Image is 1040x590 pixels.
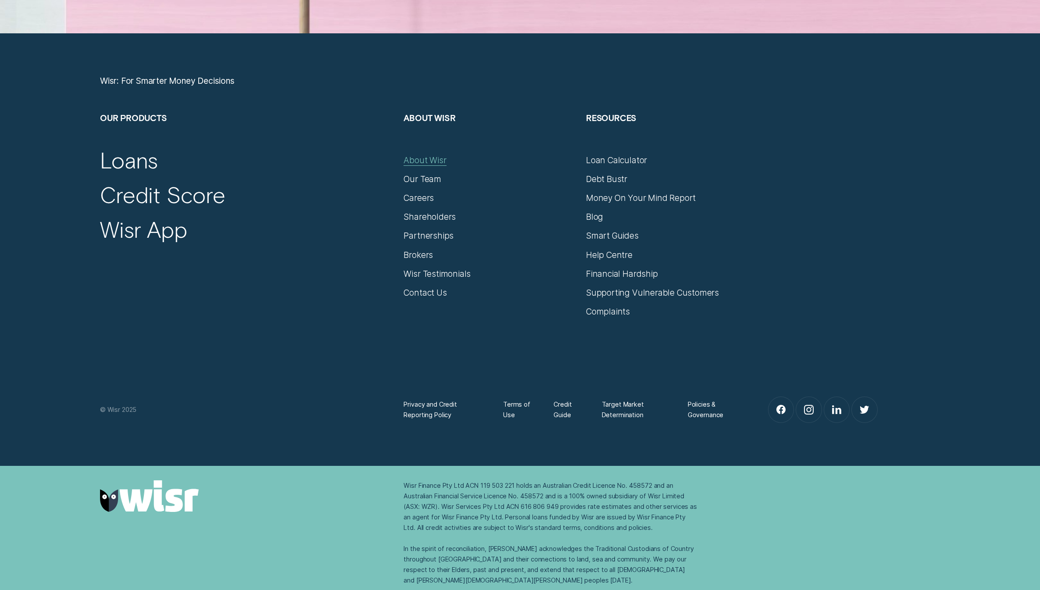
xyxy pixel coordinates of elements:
[688,399,739,420] a: Policies & Governance
[586,155,647,165] a: Loan Calculator
[586,174,627,184] a: Debt Bustr
[404,250,433,260] a: Brokers
[100,146,158,173] a: Loans
[404,211,456,222] a: Shareholders
[824,397,850,422] a: LinkedIn
[602,399,669,420] a: Target Market Determination
[100,215,187,243] a: Wisr App
[586,306,630,317] a: Complaints
[404,287,447,298] a: Contact Us
[586,211,603,222] a: Blog
[404,112,575,155] h2: About Wisr
[404,399,484,420] a: Privacy and Credit Reporting Policy
[554,399,583,420] a: Credit Guide
[404,268,471,279] a: Wisr Testimonials
[768,397,794,422] a: Facebook
[404,193,434,203] a: Careers
[852,397,877,422] a: Twitter
[404,480,697,586] div: Wisr Finance Pty Ltd ACN 119 503 221 holds an Australian Credit Licence No. 458572 and an Austral...
[404,230,454,241] a: Partnerships
[100,181,225,208] a: Credit Score
[586,250,633,260] a: Help Centre
[503,399,535,420] a: Terms of Use
[586,230,639,241] a: Smart Guides
[100,480,199,512] img: Wisr
[100,75,235,86] a: Wisr: For Smarter Money Decisions
[95,404,399,415] div: © Wisr 2025
[796,397,822,422] a: Instagram
[404,155,446,165] a: About Wisr
[586,112,758,155] h2: Resources
[586,268,658,279] a: Financial Hardship
[404,174,441,184] a: Our Team
[586,193,696,203] a: Money On Your Mind Report
[100,112,393,155] h2: Our Products
[586,287,719,298] a: Supporting Vulnerable Customers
